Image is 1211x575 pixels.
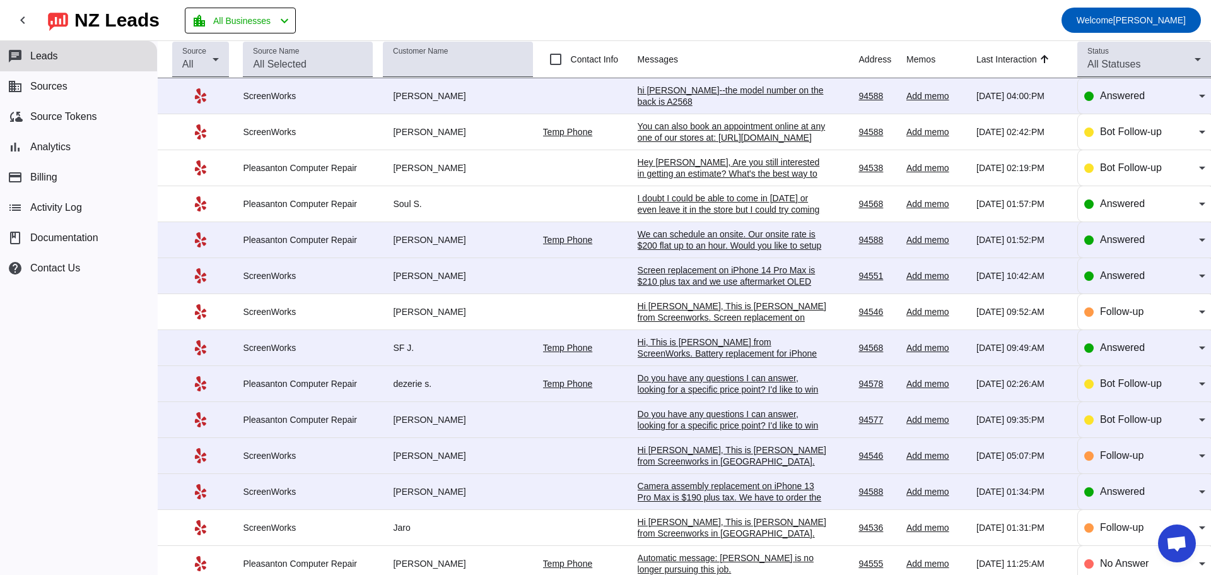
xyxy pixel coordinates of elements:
span: Analytics [30,141,71,153]
div: 94536 [858,522,896,533]
mat-icon: Yelp [193,556,208,571]
div: Automatic message: [PERSON_NAME] is no longer pursuing this job. [638,552,827,575]
a: Temp Phone [543,127,593,137]
div: [PERSON_NAME] [383,450,532,461]
span: [PERSON_NAME] [1077,11,1186,29]
div: [DATE] 09:35:PM [976,414,1067,425]
div: Pleasanton Computer Repair [243,558,373,569]
div: [PERSON_NAME] [383,306,532,317]
mat-icon: Yelp [193,412,208,427]
div: Pleasanton Computer Repair [243,414,373,425]
div: Pleasanton Computer Repair [243,234,373,246]
div: Pleasanton Computer Repair [243,162,373,174]
span: Answered [1100,342,1145,353]
span: Bot Follow-up [1100,414,1162,425]
mat-icon: help [8,261,23,276]
div: ScreenWorks [243,342,373,353]
div: Add memo [906,234,966,246]
div: [PERSON_NAME] [383,270,532,282]
div: Add memo [906,378,966,389]
div: [DATE] 02:42:PM [976,126,1067,138]
div: Add memo [906,270,966,282]
div: [PERSON_NAME] [383,486,532,497]
div: NZ Leads [74,11,160,29]
div: [DATE] 01:52:PM [976,234,1067,246]
mat-label: Status [1087,47,1109,56]
mat-icon: cloud_sync [8,109,23,124]
div: Last Interaction [976,53,1037,66]
span: book [8,230,23,246]
div: [DATE] 01:34:PM [976,486,1067,497]
mat-icon: Yelp [193,268,208,283]
div: [PERSON_NAME] [383,162,532,174]
div: Pleasanton Computer Repair [243,378,373,389]
span: All [182,59,194,69]
mat-icon: Yelp [193,448,208,463]
div: 94555 [858,558,896,569]
div: [PERSON_NAME] [383,558,532,569]
div: You can also book an appointment online at any one of our stores at: [URL][DOMAIN_NAME]​ [638,121,827,143]
div: Add memo [906,450,966,461]
span: Follow-up [1100,522,1144,533]
div: Add memo [906,306,966,317]
div: Add memo [906,162,966,174]
mat-icon: Yelp [193,196,208,211]
th: Memos [906,41,976,78]
span: Answered [1100,270,1145,281]
div: dezerie s. [383,378,532,389]
span: Leads [30,50,58,62]
div: 94551 [858,270,896,282]
span: Answered [1100,198,1145,209]
div: I doubt I could be able to come in [DATE] or even leave it in the store but I could try coming in... [638,193,827,261]
span: Answered [1100,90,1145,101]
a: Open chat [1158,525,1196,562]
mat-icon: Yelp [193,304,208,319]
mat-icon: Yelp [193,160,208,175]
span: Bot Follow-up [1100,126,1162,137]
button: Welcome[PERSON_NAME] [1062,8,1201,33]
div: Add memo [906,558,966,569]
div: 94538 [858,162,896,174]
div: [DATE] 10:42:AM [976,270,1067,282]
div: Hey [PERSON_NAME], Are you still interested in getting an estimate? What's the best way to reach ... [638,157,827,202]
input: All Selected [253,57,363,72]
mat-icon: bar_chart [8,139,23,155]
div: SF J. [383,342,532,353]
div: Add memo [906,126,966,138]
div: [PERSON_NAME] [383,126,532,138]
div: [PERSON_NAME] [383,90,532,102]
button: All Businesses [185,8,296,33]
mat-icon: Yelp [193,124,208,139]
div: Do you have any questions I can answer, looking for a specific price point? I'd like to win your ... [638,408,827,442]
span: Activity Log [30,202,82,213]
div: Hi [PERSON_NAME], This is [PERSON_NAME] from Screenworks. Screen replacement on Moto G Power 2025... [638,300,827,369]
th: Address [858,41,906,78]
span: Bot Follow-up [1100,378,1162,389]
span: Sources [30,81,67,92]
span: All Businesses [213,12,271,30]
div: Add memo [906,342,966,353]
div: ScreenWorks [243,522,373,533]
div: [PERSON_NAME] [383,414,532,425]
mat-icon: chevron_left [15,13,30,28]
span: Follow-up [1100,450,1144,461]
span: Answered [1100,234,1145,245]
span: Bot Follow-up [1100,162,1162,173]
mat-label: Source [182,47,206,56]
div: ScreenWorks [243,486,373,497]
div: 94546 [858,306,896,317]
span: Contact Us [30,263,80,274]
div: [DATE] 09:52:AM [976,306,1067,317]
div: [DATE] 02:19:PM [976,162,1067,174]
div: 94577 [858,414,896,425]
div: Soul S. [383,198,532,210]
mat-icon: Yelp [193,484,208,499]
span: No Answer [1100,558,1149,569]
div: [DATE] 09:49:AM [976,342,1067,353]
span: Answered [1100,486,1145,497]
div: Hi, This is [PERSON_NAME] from ScreenWorks. Battery replacement for iPhone 12 Pro Max is $110 plu... [638,336,827,405]
div: 94568 [858,342,896,353]
label: Contact Info [568,53,619,66]
div: Camera assembly replacement on iPhone 13 Pro Max is $190 plus tax. We have to order the part and ... [638,480,827,571]
mat-icon: location_city [192,13,207,28]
